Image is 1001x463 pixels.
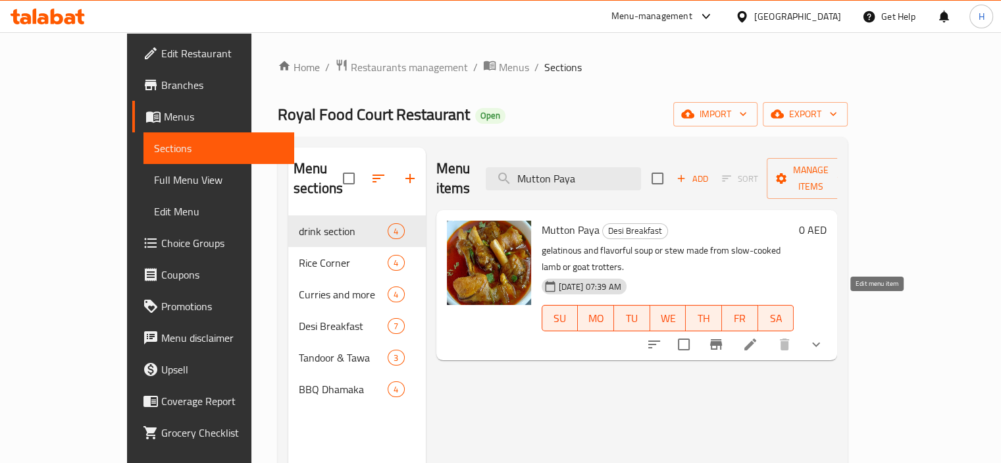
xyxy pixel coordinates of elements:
[644,165,671,192] span: Select section
[544,59,582,75] span: Sections
[611,9,692,24] div: Menu-management
[299,255,388,271] span: Rice Corner
[363,163,394,194] span: Sort sections
[351,59,468,75] span: Restaurants management
[161,330,284,346] span: Menu disclaimer
[388,255,404,271] div: items
[542,305,578,331] button: SU
[773,106,837,123] span: export
[483,59,529,76] a: Menus
[713,169,767,189] span: Select section first
[132,322,294,354] a: Menu disclaimer
[978,9,984,24] span: H
[763,102,848,126] button: export
[288,215,426,247] div: drink section4
[335,59,468,76] a: Restaurants management
[388,288,403,301] span: 4
[288,247,426,279] div: Rice Corner4
[548,309,573,328] span: SU
[388,257,403,269] span: 4
[388,225,403,238] span: 4
[299,286,388,302] span: Curries and more
[473,59,478,75] li: /
[288,310,426,342] div: Desi Breakfast7
[602,223,668,239] div: Desi Breakfast
[447,221,531,305] img: Mutton Paya
[299,318,388,334] span: Desi Breakfast
[388,350,404,366] div: items
[388,286,404,302] div: items
[164,109,284,124] span: Menus
[583,309,609,328] span: MO
[684,106,747,123] span: import
[700,329,732,360] button: Branch-specific-item
[335,165,363,192] span: Select all sections
[161,298,284,314] span: Promotions
[675,171,710,186] span: Add
[542,220,600,240] span: Mutton Paya
[288,210,426,410] nav: Menu sections
[132,354,294,385] a: Upsell
[161,267,284,283] span: Coupons
[132,101,294,132] a: Menus
[727,309,753,328] span: FR
[758,305,794,331] button: SA
[143,164,294,196] a: Full Menu View
[161,77,284,93] span: Branches
[638,329,670,360] button: sort-choices
[288,342,426,373] div: Tandoor & Tawa3
[436,159,471,198] h2: Menu items
[767,158,855,199] button: Manage items
[161,362,284,377] span: Upsell
[394,163,426,194] button: Add section
[388,383,403,396] span: 4
[673,102,757,126] button: import
[671,169,713,189] button: Add
[754,9,841,24] div: [GEOGRAPHIC_DATA]
[769,329,800,360] button: delete
[722,305,758,331] button: FR
[143,196,294,227] a: Edit Menu
[808,337,824,352] svg: Show Choices
[278,59,848,76] nav: breadcrumb
[132,290,294,322] a: Promotions
[388,318,404,334] div: items
[670,331,698,358] span: Select to update
[154,172,284,188] span: Full Menu View
[475,108,505,124] div: Open
[132,38,294,69] a: Edit Restaurant
[388,320,403,333] span: 7
[132,227,294,259] a: Choice Groups
[603,223,667,238] span: Desi Breakfast
[388,223,404,239] div: items
[278,59,320,75] a: Home
[655,309,681,328] span: WE
[299,350,388,366] span: Tandoor & Tawa
[553,281,627,293] span: [DATE] 07:39 AM
[799,221,827,239] h6: 0 AED
[691,309,717,328] span: TH
[132,259,294,290] a: Coupons
[388,381,404,397] div: items
[800,329,832,360] button: show more
[161,235,284,251] span: Choice Groups
[161,45,284,61] span: Edit Restaurant
[299,381,388,397] span: BBQ Dhamaka
[499,59,529,75] span: Menus
[777,162,844,195] span: Manage items
[542,242,794,275] p: gelatinous and flavorful soup or stew made from slow-cooked lamb or goat trotters.
[154,204,284,219] span: Edit Menu
[299,223,388,239] span: drink section
[486,167,641,190] input: search
[534,59,539,75] li: /
[325,59,330,75] li: /
[154,140,284,156] span: Sections
[671,169,713,189] span: Add item
[388,352,403,364] span: 3
[161,393,284,409] span: Coverage Report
